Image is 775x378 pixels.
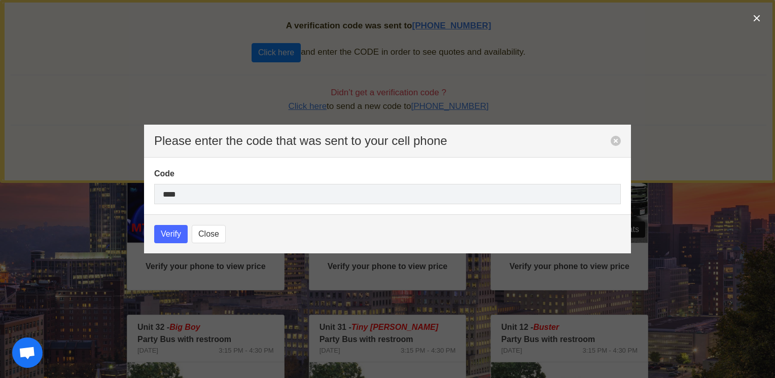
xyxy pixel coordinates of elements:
label: Code [154,168,621,180]
button: Verify [154,225,188,243]
a: Open chat [12,337,43,368]
button: Close [192,225,226,243]
span: Close [198,228,219,240]
span: Verify [161,228,181,240]
p: Please enter the code that was sent to your cell phone [154,135,611,147]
